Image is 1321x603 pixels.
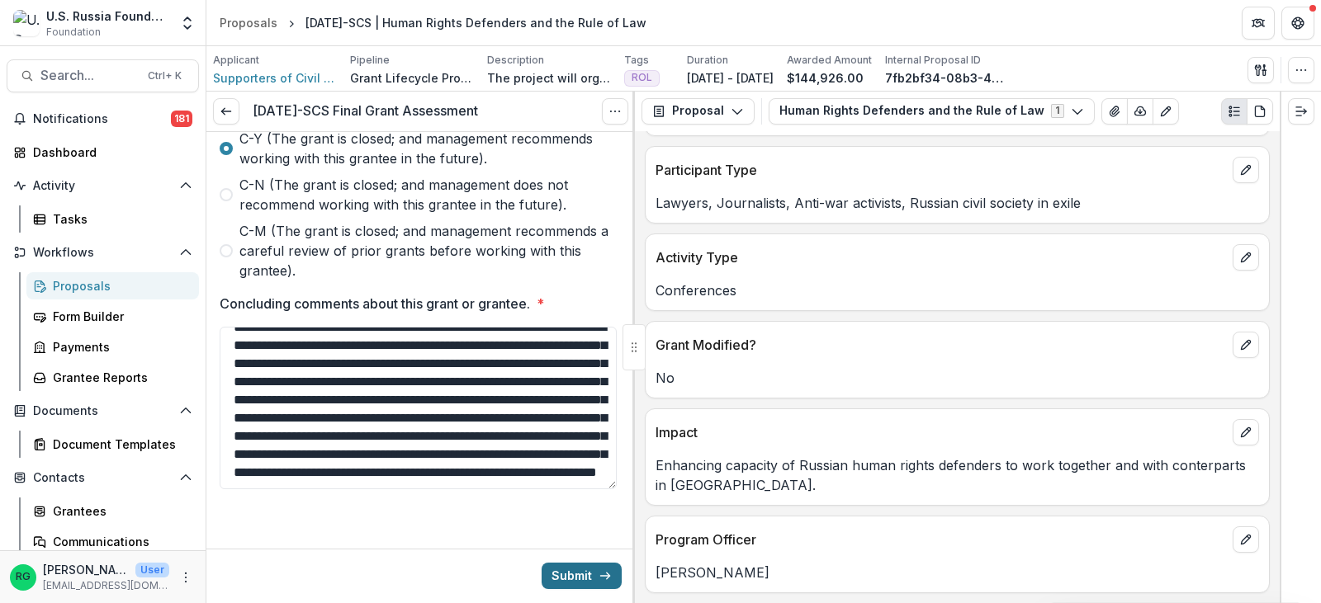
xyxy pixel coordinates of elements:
button: Open Contacts [7,464,199,491]
p: [PERSON_NAME] [43,561,129,578]
a: Form Builder [26,303,199,330]
p: [DATE] - [DATE] [687,69,774,87]
p: Concluding comments about this grant or grantee. [220,294,530,313]
a: Dashboard [7,139,199,166]
span: Foundation [46,25,101,40]
button: Human Rights Defenders and the Rule of Law1 [769,98,1095,125]
a: Supporters of Civil Society, Inc. [213,69,337,87]
button: Options [602,98,628,125]
button: edit [1233,526,1259,553]
button: PDF view [1247,98,1273,125]
p: Grant Modified? [656,335,1226,355]
a: Proposals [213,11,284,35]
span: Notifications [33,112,171,126]
div: Tasks [53,210,186,228]
h3: [DATE]-SCS Final Grant Assessment [253,103,478,119]
p: Internal Proposal ID [885,53,981,68]
p: No [656,368,1259,388]
p: Tags [624,53,649,68]
p: Pipeline [350,53,390,68]
p: Impact [656,422,1226,442]
button: Plaintext view [1221,98,1248,125]
button: Proposal [642,98,755,125]
p: Lawyers, Journalists, Anti-war activists, Russian civil society in exile [656,193,1259,213]
button: Open Workflows [7,239,199,266]
p: Conferences [656,280,1259,300]
a: Grantee Reports [26,364,199,391]
nav: breadcrumb [213,11,653,35]
p: Enhancing capacity of Russian human rights defenders to work together and with conterparts in [GE... [656,455,1259,495]
a: Document Templates [26,431,199,458]
button: View Attached Files [1101,98,1128,125]
button: edit [1233,244,1259,271]
p: 7fb2bf34-08b3-44f3-bb01-2e52129c5600 [885,69,1009,87]
button: Search... [7,59,199,92]
p: [PERSON_NAME] [656,563,1259,582]
div: Grantees [53,502,186,520]
span: C-N (The grant is closed; and management does not recommend working with this grantee in the futu... [239,175,622,214]
div: Form Builder [53,308,186,325]
button: Edit as form [1153,98,1179,125]
div: Ruslan Garipov [16,572,31,582]
img: U.S. Russia Foundation [13,10,40,36]
p: Applicant [213,53,259,68]
span: Contacts [33,471,173,485]
p: Activity Type [656,247,1226,267]
p: The project will organize two three-day symposiums per year, for two years, in [GEOGRAPHIC_DATA] ... [487,69,611,87]
button: Expand right [1288,98,1314,125]
span: ​C-Y (The grant is closed; and management recommends working with this grantee in the future). [239,129,622,168]
p: Awarded Amount [787,53,872,68]
span: Search... [40,68,138,83]
a: Grantees [26,497,199,525]
a: Payments [26,333,199,360]
span: ROL [632,72,652,83]
span: C-M (The grant is closed; and management recommends a careful review of prior grants before worki... [239,221,622,280]
div: Document Templates [53,436,186,453]
p: $144,926.00 [787,69,864,87]
a: Communications [26,528,199,555]
div: Ctrl + K [144,67,185,85]
p: Duration [687,53,728,68]
button: edit [1233,419,1259,445]
span: Workflows [33,246,173,260]
p: Grant Lifecycle Process [350,69,474,87]
p: Participant Type [656,160,1226,180]
button: Submit [542,563,622,589]
p: [EMAIL_ADDRESS][DOMAIN_NAME] [43,578,169,593]
div: Payments [53,338,186,356]
button: More [176,568,196,587]
div: Proposals [220,14,277,31]
button: Open entity switcher [176,7,199,40]
button: Get Help [1281,7,1314,40]
button: Open Activity [7,172,199,199]
div: [DATE]-SCS | Human Rights Defenders and the Rule of Law [305,14,646,31]
span: 181 [171,111,192,127]
a: Tasks [26,205,199,233]
button: edit [1233,332,1259,358]
button: Open Documents [7,398,199,424]
button: edit [1233,157,1259,183]
div: U.S. Russia Foundation [46,7,169,25]
div: Communications [53,533,186,550]
a: Proposals [26,272,199,299]
span: Documents [33,404,173,418]
div: Grantee Reports [53,369,186,386]
button: Notifications181 [7,106,199,132]
div: Dashboard [33,144,186,161]
p: User [135,563,169,577]
p: Program Officer [656,530,1226,549]
p: Description [487,53,544,68]
div: Proposals [53,277,186,294]
button: Partners [1242,7,1275,40]
span: Activity [33,179,173,193]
